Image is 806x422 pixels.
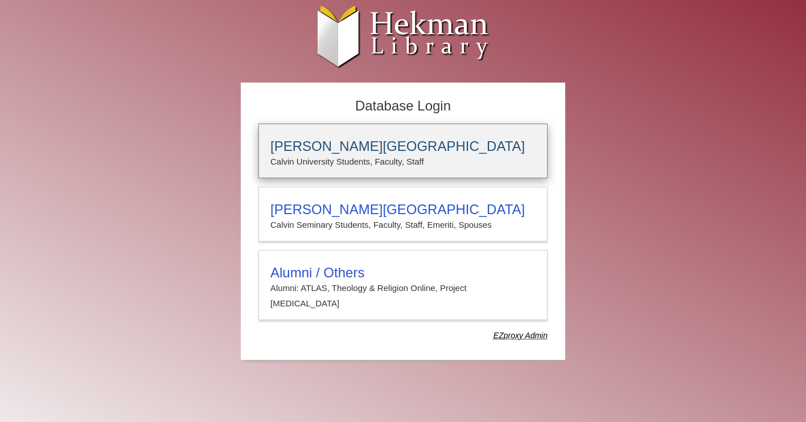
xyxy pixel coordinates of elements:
h3: [PERSON_NAME][GEOGRAPHIC_DATA] [270,138,536,154]
p: Alumni: ATLAS, Theology & Religion Online, Project [MEDICAL_DATA] [270,281,536,311]
p: Calvin University Students, Faculty, Staff [270,154,536,169]
a: [PERSON_NAME][GEOGRAPHIC_DATA]Calvin Seminary Students, Faculty, Staff, Emeriti, Spouses [258,187,548,241]
p: Calvin Seminary Students, Faculty, Staff, Emeriti, Spouses [270,218,536,232]
h3: [PERSON_NAME][GEOGRAPHIC_DATA] [270,202,536,218]
dfn: Use Alumni login [494,331,548,340]
summary: Alumni / OthersAlumni: ATLAS, Theology & Religion Online, Project [MEDICAL_DATA] [270,265,536,311]
h2: Database Login [253,95,553,118]
h3: Alumni / Others [270,265,536,281]
a: [PERSON_NAME][GEOGRAPHIC_DATA]Calvin University Students, Faculty, Staff [258,124,548,178]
